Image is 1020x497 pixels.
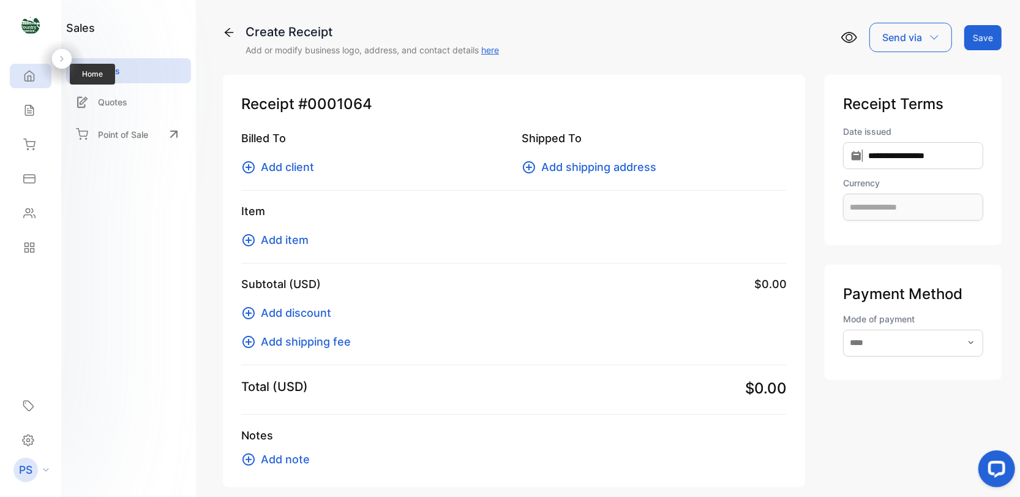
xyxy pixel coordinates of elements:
[241,130,507,146] p: Billed To
[241,333,358,350] button: Add shipping fee
[261,305,331,321] span: Add discount
[843,313,983,325] label: Mode of payment
[969,446,1020,497] iframe: LiveChat chat widget
[261,451,310,468] span: Add note
[843,93,983,115] p: Receipt Terms
[261,232,309,248] span: Add item
[66,20,95,36] h1: sales
[261,333,351,350] span: Add shipping fee
[541,159,656,175] span: Add shipping address
[745,377,787,400] span: $0.00
[98,128,148,141] p: Point of Sale
[246,23,499,41] div: Create Receipt
[882,30,922,45] p: Send via
[98,96,127,108] p: Quotes
[241,93,787,115] p: Receipt
[241,427,787,444] p: Notes
[66,121,191,148] a: Point of Sale
[70,64,115,85] span: Home
[241,203,787,219] p: Item
[241,305,339,321] button: Add discount
[964,25,1002,50] button: Save
[754,276,787,292] span: $0.00
[241,451,317,468] button: Add note
[241,276,321,292] p: Subtotal (USD)
[241,159,321,175] button: Add client
[481,45,499,55] a: here
[241,377,308,396] p: Total (USD)
[298,93,372,115] span: #0001064
[261,159,314,175] span: Add client
[843,176,983,189] label: Currency
[843,283,983,305] p: Payment Method
[869,23,952,52] button: Send via
[843,125,983,138] label: Date issued
[522,159,664,175] button: Add shipping address
[66,58,191,83] a: Sales
[246,44,499,56] p: Add or modify business logo, address, and contact details
[241,232,316,248] button: Add item
[19,462,32,478] p: PS
[522,130,787,146] p: Shipped To
[66,89,191,115] a: Quotes
[21,16,40,34] img: logo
